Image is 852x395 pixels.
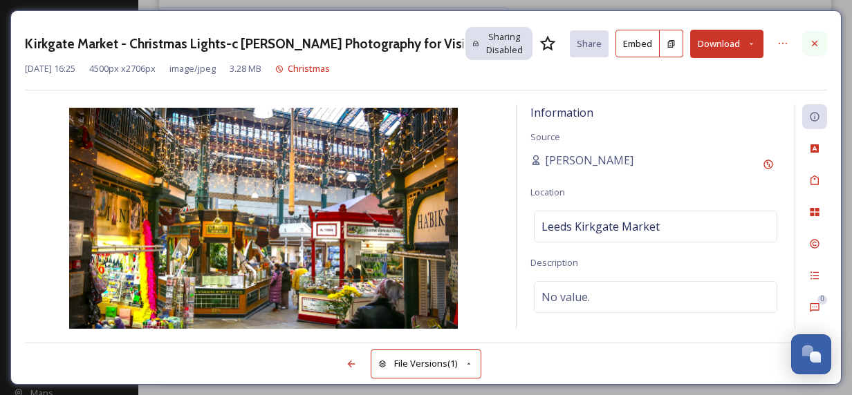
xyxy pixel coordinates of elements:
[541,289,590,305] span: No value.
[541,218,660,235] span: Leeds Kirkgate Market
[615,30,660,57] button: Embed
[230,62,261,75] span: 3.28 MB
[817,295,827,305] div: 0
[530,186,565,198] span: Location
[690,30,763,58] button: Download
[288,62,330,75] span: Christmas
[530,105,593,120] span: Information
[169,62,216,75] span: image/jpeg
[545,152,633,168] span: [PERSON_NAME]
[530,131,560,143] span: Source
[25,62,75,75] span: [DATE] 16:25
[371,349,481,378] button: File Versions(1)
[791,334,831,374] button: Open Chat
[530,256,578,269] span: Description
[25,34,463,54] h3: Kirkgate Market - Christmas Lights-c [PERSON_NAME] Photography for Visit [GEOGRAPHIC_DATA]-Christ...
[25,108,502,341] img: Kirkgate%20Market%20-%20Christmas%20Lights%20-c%20Sarah%20Zagni%20Photography%20for%20Visit%20Lee...
[89,62,156,75] span: 4500 px x 2706 px
[483,30,526,57] span: Sharing Disabled
[570,30,609,57] button: Share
